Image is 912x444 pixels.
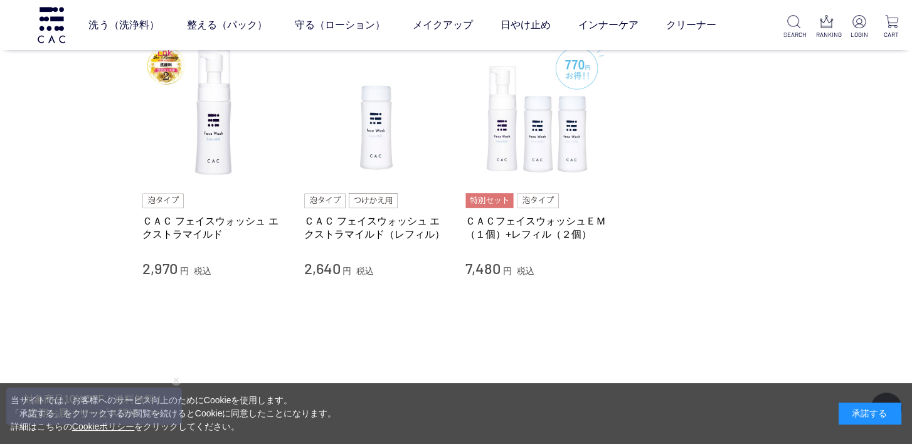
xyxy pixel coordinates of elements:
[349,193,398,208] img: つけかえ用
[304,214,447,241] a: ＣＡＣ フェイスウォッシュ エクストラマイルド（レフィル）
[849,30,869,40] p: LOGIN
[412,8,472,43] a: メイクアップ
[503,266,512,276] span: 円
[849,15,869,40] a: LOGIN
[517,193,558,208] img: 泡タイプ
[342,266,351,276] span: 円
[142,193,184,208] img: 泡タイプ
[88,8,159,43] a: 洗う（洗浄料）
[665,8,716,43] a: クリーナー
[294,8,384,43] a: 守る（ローション）
[194,266,211,276] span: 税込
[186,8,267,43] a: 整える（パック）
[500,8,550,43] a: 日やけ止め
[465,41,608,184] img: ＣＡＣフェイスウォッシュＥＭ（１個）+レフィル（２個）
[881,15,902,40] a: CART
[36,7,67,43] img: logo
[356,266,374,276] span: 税込
[465,193,514,208] img: 特別セット
[304,41,447,184] img: ＣＡＣ フェイスウォッシュ エクストラマイルド（レフィル）
[304,193,346,208] img: 泡タイプ
[465,214,608,241] a: ＣＡＣフェイスウォッシュＥＭ（１個）+レフィル（２個）
[783,15,804,40] a: SEARCH
[142,41,285,184] img: ＣＡＣ フェイスウォッシュ エクストラマイルド
[180,266,189,276] span: 円
[142,259,178,277] span: 2,970
[783,30,804,40] p: SEARCH
[816,15,837,40] a: RANKING
[816,30,837,40] p: RANKING
[578,8,638,43] a: インナーケア
[517,266,534,276] span: 税込
[465,259,501,277] span: 7,480
[839,403,901,425] div: 承諾する
[881,30,902,40] p: CART
[304,259,341,277] span: 2,640
[142,214,285,241] a: ＣＡＣ フェイスウォッシュ エクストラマイルド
